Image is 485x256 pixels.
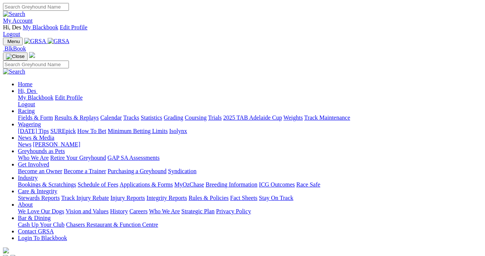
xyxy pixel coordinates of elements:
[55,94,83,101] a: Edit Profile
[18,81,32,87] a: Home
[3,31,20,37] a: Logout
[4,45,26,52] span: BlkBook
[283,114,303,121] a: Weights
[259,181,295,188] a: ICG Outcomes
[18,161,49,168] a: Get Involved
[108,128,168,134] a: Minimum Betting Limits
[108,155,160,161] a: GAP SA Assessments
[18,188,57,194] a: Care & Integrity
[146,195,187,201] a: Integrity Reports
[18,121,41,127] a: Wagering
[18,168,62,174] a: Become an Owner
[66,208,108,214] a: Vision and Values
[18,168,482,175] div: Get Involved
[3,11,25,17] img: Search
[149,208,180,214] a: Who We Are
[3,24,482,38] div: My Account
[108,168,167,174] a: Purchasing a Greyhound
[18,88,38,94] a: Hi, Des
[18,135,54,141] a: News & Media
[61,195,109,201] a: Track Injury Rebate
[174,181,204,188] a: MyOzChase
[18,114,53,121] a: Fields & Form
[3,61,69,68] input: Search
[123,114,139,121] a: Tracks
[29,52,35,58] img: logo-grsa-white.png
[3,17,33,24] a: My Account
[230,195,257,201] a: Fact Sheets
[188,195,229,201] a: Rules & Policies
[18,128,49,134] a: [DATE] Tips
[18,141,482,148] div: News & Media
[18,235,67,241] a: Login To Blackbook
[100,114,122,121] a: Calendar
[3,3,69,11] input: Search
[3,38,23,45] button: Toggle navigation
[18,141,31,148] a: News
[18,208,482,215] div: About
[120,181,173,188] a: Applications & Forms
[48,38,70,45] img: GRSA
[18,181,482,188] div: Industry
[18,201,33,208] a: About
[181,208,215,214] a: Strategic Plan
[185,114,207,121] a: Coursing
[33,141,80,148] a: [PERSON_NAME]
[3,68,25,75] img: Search
[18,114,482,121] div: Racing
[18,221,482,228] div: Bar & Dining
[66,221,158,228] a: Chasers Restaurant & Function Centre
[18,108,35,114] a: Racing
[50,155,106,161] a: Retire Your Greyhound
[18,181,76,188] a: Bookings & Scratchings
[164,114,183,121] a: Grading
[216,208,251,214] a: Privacy Policy
[18,128,482,135] div: Wagering
[18,221,64,228] a: Cash Up Your Club
[223,114,282,121] a: 2025 TAB Adelaide Cup
[18,195,482,201] div: Care & Integrity
[3,24,21,30] span: Hi, Des
[18,208,64,214] a: We Love Our Dogs
[24,38,46,45] img: GRSA
[110,208,128,214] a: History
[169,128,187,134] a: Isolynx
[50,128,76,134] a: SUREpick
[18,94,482,108] div: Hi, Des
[18,195,60,201] a: Stewards Reports
[23,24,58,30] a: My Blackbook
[7,39,20,44] span: Menu
[296,181,320,188] a: Race Safe
[77,128,107,134] a: How To Bet
[129,208,148,214] a: Careers
[18,148,65,154] a: Greyhounds as Pets
[18,228,54,234] a: Contact GRSA
[18,175,38,181] a: Industry
[64,168,106,174] a: Become a Trainer
[18,155,482,161] div: Greyhounds as Pets
[60,24,87,30] a: Edit Profile
[110,195,145,201] a: Injury Reports
[18,155,49,161] a: Who We Are
[206,181,257,188] a: Breeding Information
[141,114,162,121] a: Statistics
[3,45,26,52] a: BlkBook
[54,114,99,121] a: Results & Replays
[18,215,51,221] a: Bar & Dining
[3,247,9,253] img: logo-grsa-white.png
[18,101,35,107] a: Logout
[304,114,350,121] a: Track Maintenance
[168,168,196,174] a: Syndication
[208,114,222,121] a: Trials
[77,181,118,188] a: Schedule of Fees
[3,52,28,61] button: Toggle navigation
[18,88,36,94] span: Hi, Des
[18,94,54,101] a: My Blackbook
[6,54,25,59] img: Close
[259,195,293,201] a: Stay On Track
